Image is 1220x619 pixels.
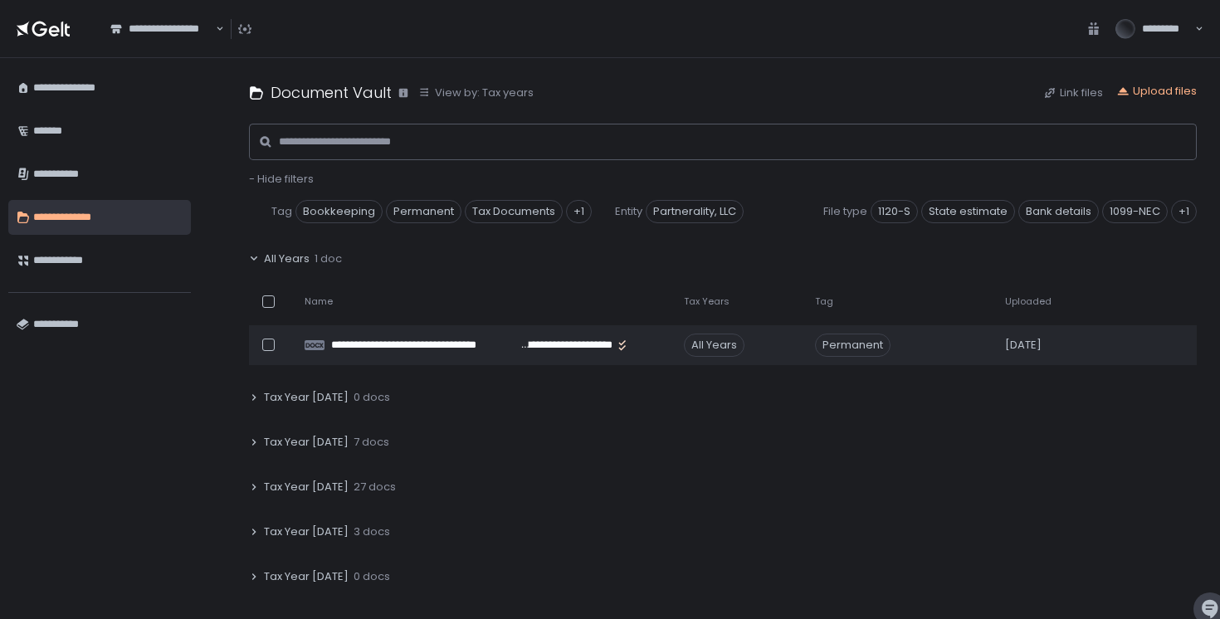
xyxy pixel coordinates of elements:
span: Bank details [1018,200,1099,223]
span: 0 docs [354,569,390,584]
div: +1 [1171,200,1197,223]
span: 7 docs [354,435,389,450]
span: Tax Documents [465,200,563,223]
span: [DATE] [1005,338,1042,353]
span: Uploaded [1005,295,1052,308]
input: Search for option [213,21,214,37]
span: Tax Year [DATE] [264,390,349,405]
span: 3 docs [354,524,390,539]
span: 0 docs [354,390,390,405]
div: +1 [566,200,592,223]
span: Bookkeeping [295,200,383,223]
span: State estimate [921,200,1015,223]
span: Tax Year [DATE] [264,480,349,495]
span: Partnerality, LLC [646,200,744,223]
button: View by: Tax years [418,85,534,100]
span: Tax Year [DATE] [264,435,349,450]
div: Search for option [100,12,224,46]
span: 1120-S [871,200,918,223]
span: Tax Years [684,295,730,308]
span: Tax Year [DATE] [264,569,349,584]
span: Tax Year [DATE] [264,524,349,539]
button: - Hide filters [249,172,314,187]
button: Upload files [1116,84,1197,99]
span: - Hide filters [249,171,314,187]
span: Permanent [815,334,891,357]
span: Name [305,295,333,308]
span: Tag [271,204,292,219]
h1: Document Vault [271,81,392,104]
span: All Years [264,251,310,266]
span: Permanent [386,200,461,223]
div: All Years [684,334,744,357]
span: 27 docs [354,480,396,495]
span: Tag [815,295,833,308]
span: 1 doc [315,251,342,266]
button: Link files [1043,85,1103,100]
span: File type [823,204,867,219]
span: Entity [615,204,642,219]
span: 1099-NEC [1102,200,1168,223]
